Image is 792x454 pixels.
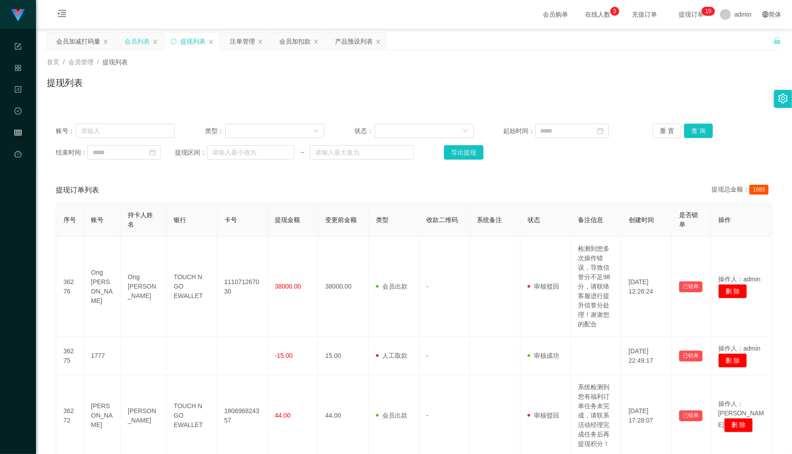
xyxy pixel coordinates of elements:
span: 类型： [205,126,225,136]
span: 银行 [174,216,186,223]
i: 图标: calendar [149,149,156,156]
span: 序号 [63,216,76,223]
span: 提现列表 [103,58,128,66]
td: Ong [PERSON_NAME] [121,237,166,337]
span: 1683 [749,185,769,195]
input: 请输入最大值为 [310,145,414,160]
span: 会员出款 [376,412,407,419]
td: 111071267030 [217,237,268,337]
span: 结束时间： [56,148,87,157]
span: 收款二维码 [426,216,458,223]
div: 会员加扣款 [279,33,311,50]
span: 类型 [376,216,389,223]
span: 提现订单 [674,11,708,18]
i: 图标: check-circle-o [14,103,22,121]
td: [DATE] 12:26:24 [622,237,672,337]
i: 图标: profile [14,82,22,100]
span: ~ [295,148,310,157]
p: 9 [708,7,711,16]
sup: 19 [702,7,715,16]
span: 内容中心 [14,86,22,166]
i: 图标: global [762,11,769,18]
span: 产品管理 [14,65,22,145]
span: - [426,283,429,290]
img: logo.9652507e.png [11,9,25,22]
span: 操作人：admin [718,276,761,283]
span: 审核成功 [528,352,559,359]
span: 操作 [718,216,731,223]
span: 创建时间 [629,216,654,223]
span: 账号： [56,126,76,136]
span: 提现区间： [175,148,207,157]
span: 会员管理 [14,129,22,209]
span: 是否锁单 [679,211,698,228]
span: 系统备注 [477,216,502,223]
span: 38000.00 [275,283,301,290]
div: 产品预设列表 [335,33,373,50]
span: 人工取款 [376,352,407,359]
input: 请输入 [76,124,175,138]
span: 首页 [47,58,59,66]
button: 删 除 [724,418,753,432]
i: 图标: close [103,39,108,45]
input: 请输入最小值为 [207,145,295,160]
span: 充值订单 [627,11,662,18]
i: 图标: appstore-o [14,60,22,78]
sup: 3 [610,7,619,16]
span: 在线人数 [581,11,615,18]
span: 审核驳回 [528,283,559,290]
i: 图标: down [313,128,319,134]
i: 图标: close [208,39,214,45]
td: 38000.00 [318,237,368,337]
i: 图标: close [376,39,381,45]
span: 操作人：[PERSON_NAME] [718,400,764,429]
i: 图标: setting [778,93,788,103]
div: 会员加减打码量 [56,33,100,50]
button: 已锁单 [679,281,703,292]
span: 数据中心 [14,108,22,188]
span: 审核驳回 [528,412,559,419]
td: 检测到您多次操作错误，导致信誉分不足98分，请联络客服进行提升信誉分处理！谢谢您的配合 [571,237,621,337]
i: 图标: close [313,39,319,45]
td: 15.00 [318,337,368,375]
button: 查 询 [684,124,713,138]
i: 图标: close [152,39,158,45]
td: 36276 [56,237,84,337]
span: / [97,58,99,66]
button: 删 除 [718,353,747,368]
div: 注单管理 [230,33,255,50]
i: 图标: form [14,39,22,57]
span: 变更前金额 [325,216,357,223]
span: 提现金额 [275,216,300,223]
span: 提现订单列表 [56,185,99,196]
span: 状态： [354,126,375,136]
span: / [63,58,65,66]
div: 提现列表 [180,33,206,50]
span: - [426,352,429,359]
span: 会员出款 [376,283,407,290]
td: [DATE] 22:49:17 [622,337,672,375]
p: 3 [613,7,617,16]
i: 图标: unlock [773,36,781,45]
span: -15.00 [275,352,293,359]
button: 已锁单 [679,410,703,421]
button: 导出提现 [444,145,483,160]
i: 图标: sync [170,38,177,45]
span: 会员管理 [68,58,94,66]
button: 删 除 [718,284,747,298]
button: 已锁单 [679,351,703,361]
span: 卡号 [224,216,237,223]
i: 图标: down [463,128,468,134]
td: TOUCH N GO EWALLET [166,237,217,337]
p: 1 [705,7,708,16]
i: 图标: close [258,39,263,45]
div: 会员列表 [125,33,150,50]
i: 图标: calendar [597,128,604,134]
a: 图标: dashboard平台首页 [14,146,22,236]
h1: 提现列表 [47,76,83,89]
i: 图标: menu-unfold [47,0,77,29]
td: Ong [PERSON_NAME] [84,237,121,337]
span: 操作人：admin [718,345,761,352]
div: 提现总金额： [711,185,772,196]
span: 44.00 [275,412,291,419]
